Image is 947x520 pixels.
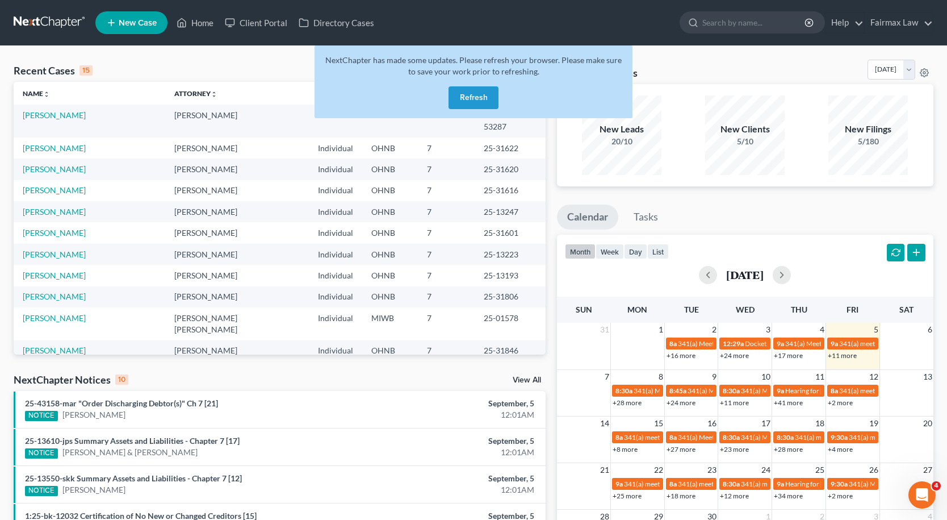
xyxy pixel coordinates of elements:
[868,463,879,477] span: 26
[774,351,803,360] a: +17 more
[582,136,661,147] div: 20/10
[362,265,418,286] td: OHNB
[418,138,475,159] td: 7
[774,492,803,500] a: +34 more
[814,417,826,430] span: 18
[14,64,93,77] div: Recent Cases
[828,398,853,407] a: +2 more
[25,486,58,496] div: NOTICE
[165,222,309,243] td: [PERSON_NAME]
[873,323,879,336] span: 5
[814,463,826,477] span: 25
[688,386,798,395] span: 341(a) Meeting for [PERSON_NAME]
[309,138,362,159] td: Individual
[23,292,86,301] a: [PERSON_NAME]
[774,398,803,407] a: +41 more
[653,417,664,430] span: 15
[362,244,418,265] td: OHNB
[171,13,219,33] a: Home
[831,433,848,442] span: 9:30a
[165,286,309,307] td: [PERSON_NAME]
[79,65,93,76] div: 15
[475,340,545,361] td: 25-31846
[777,386,784,395] span: 9a
[785,339,932,348] span: 341(a) Meeting of Creditors for [PERSON_NAME]
[667,398,695,407] a: +24 more
[604,370,610,384] span: 7
[165,138,309,159] td: [PERSON_NAME]
[165,159,309,180] td: [PERSON_NAME]
[372,398,534,409] div: September, 5
[309,201,362,222] td: Individual
[826,13,864,33] a: Help
[831,386,838,395] span: 8a
[669,433,677,442] span: 8a
[723,386,740,395] span: 8:30a
[624,433,794,442] span: 341(a) meeting for [PERSON_NAME] & [PERSON_NAME]
[777,480,784,488] span: 9a
[362,138,418,159] td: OHNB
[741,433,918,442] span: 341(a) Meeting for [PERSON_NAME] and [PERSON_NAME]
[785,386,934,395] span: Hearing for [PERSON_NAME] & [PERSON_NAME]
[418,286,475,307] td: 7
[475,222,545,243] td: 25-31601
[760,463,772,477] span: 24
[165,265,309,286] td: [PERSON_NAME]
[372,435,534,447] div: September, 5
[25,448,58,459] div: NOTICE
[309,307,362,340] td: Individual
[418,265,475,286] td: 7
[711,323,718,336] span: 2
[62,409,125,421] a: [PERSON_NAME]
[475,201,545,222] td: 25-13247
[932,481,941,490] span: 4
[115,375,128,385] div: 10
[309,340,362,361] td: Individual
[165,105,309,137] td: [PERSON_NAME]
[62,447,198,458] a: [PERSON_NAME] & [PERSON_NAME]
[669,386,686,395] span: 8:45a
[868,417,879,430] span: 19
[418,222,475,243] td: 7
[309,105,362,137] td: Individual
[362,222,418,243] td: OHNB
[513,376,541,384] a: View All
[828,123,908,136] div: New Filings
[362,307,418,340] td: MIWB
[475,265,545,286] td: 25-13193
[174,89,217,98] a: Attorneyunfold_more
[418,201,475,222] td: 7
[702,12,806,33] input: Search by name...
[23,271,86,280] a: [PERSON_NAME]
[678,433,788,442] span: 341(a) Meeting for [PERSON_NAME]
[25,473,242,483] a: 25-13550-skk Summary Assets and Liabilities - Chapter 7 [12]
[831,480,848,488] span: 9:30a
[785,480,874,488] span: Hearing for [PERSON_NAME]
[362,159,418,180] td: OHNB
[418,340,475,361] td: 7
[165,307,309,340] td: [PERSON_NAME] [PERSON_NAME]
[599,463,610,477] span: 21
[720,398,749,407] a: +11 more
[418,307,475,340] td: 7
[596,244,624,259] button: week
[667,351,695,360] a: +16 more
[720,351,749,360] a: +24 more
[475,286,545,307] td: 25-31806
[449,86,498,109] button: Refresh
[475,138,545,159] td: 25-31622
[362,340,418,361] td: OHNB
[309,244,362,265] td: Individual
[309,286,362,307] td: Individual
[927,323,933,336] span: 6
[774,445,803,454] a: +28 more
[726,269,764,281] h2: [DATE]
[922,417,933,430] span: 20
[565,244,596,259] button: month
[25,411,58,421] div: NOTICE
[211,91,217,98] i: unfold_more
[309,180,362,201] td: Individual
[653,463,664,477] span: 22
[475,159,545,180] td: 25-31620
[309,159,362,180] td: Individual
